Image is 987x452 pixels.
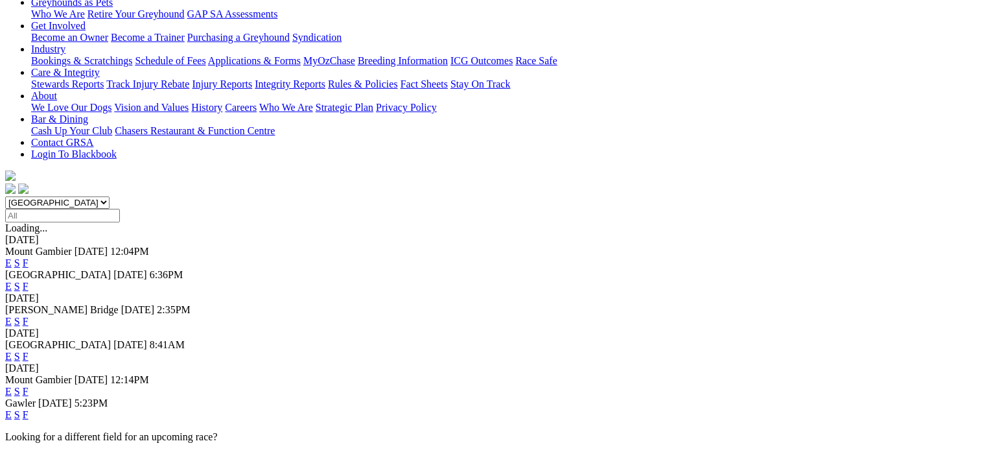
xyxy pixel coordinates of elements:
div: About [31,102,982,113]
a: Vision and Values [114,102,189,113]
a: S [14,351,20,362]
a: History [191,102,222,113]
span: 6:36PM [150,269,183,280]
a: E [5,281,12,292]
a: E [5,386,12,397]
a: S [14,281,20,292]
a: Bookings & Scratchings [31,55,132,66]
a: Rules & Policies [328,78,398,89]
a: Purchasing a Greyhound [187,32,290,43]
span: 8:41AM [150,339,185,350]
a: F [23,257,29,268]
a: Careers [225,102,257,113]
a: Privacy Policy [376,102,437,113]
div: [DATE] [5,327,982,339]
a: F [23,316,29,327]
a: S [14,257,20,268]
a: Breeding Information [358,55,448,66]
a: Integrity Reports [255,78,325,89]
span: [GEOGRAPHIC_DATA] [5,269,111,280]
a: We Love Our Dogs [31,102,111,113]
div: [DATE] [5,234,982,246]
div: Industry [31,55,982,67]
a: Contact GRSA [31,137,93,148]
img: twitter.svg [18,184,29,194]
span: 2:35PM [157,304,191,315]
span: Gawler [5,398,36,409]
a: Care & Integrity [31,67,100,78]
span: [DATE] [121,304,155,315]
a: E [5,316,12,327]
span: [DATE] [38,398,72,409]
a: Applications & Forms [208,55,301,66]
a: E [5,351,12,362]
p: Looking for a different field for an upcoming race? [5,431,982,443]
a: Fact Sheets [401,78,448,89]
a: E [5,257,12,268]
a: Strategic Plan [316,102,373,113]
a: S [14,386,20,397]
div: [DATE] [5,363,982,374]
a: S [14,316,20,327]
span: [DATE] [113,339,147,350]
span: 5:23PM [75,398,108,409]
a: Who We Are [31,8,85,19]
a: About [31,90,57,101]
a: E [5,409,12,420]
a: Schedule of Fees [135,55,205,66]
a: Become an Owner [31,32,108,43]
a: GAP SA Assessments [187,8,278,19]
img: logo-grsa-white.png [5,171,16,181]
img: facebook.svg [5,184,16,194]
span: [PERSON_NAME] Bridge [5,304,119,315]
span: Mount Gambier [5,374,72,385]
a: Track Injury Rebate [106,78,189,89]
a: F [23,351,29,362]
a: F [23,281,29,292]
a: F [23,386,29,397]
a: Industry [31,43,65,54]
span: [DATE] [75,374,108,385]
a: Syndication [292,32,342,43]
a: Cash Up Your Club [31,125,112,136]
a: F [23,409,29,420]
span: 12:14PM [110,374,149,385]
span: Mount Gambier [5,246,72,257]
input: Select date [5,209,120,222]
a: Login To Blackbook [31,149,117,160]
a: Who We Are [259,102,313,113]
a: Become a Trainer [111,32,185,43]
a: Bar & Dining [31,113,88,125]
div: Care & Integrity [31,78,982,90]
span: [DATE] [75,246,108,257]
a: Injury Reports [192,78,252,89]
a: Chasers Restaurant & Function Centre [115,125,275,136]
a: Get Involved [31,20,86,31]
span: [DATE] [113,269,147,280]
span: [GEOGRAPHIC_DATA] [5,339,111,350]
div: Get Involved [31,32,982,43]
div: [DATE] [5,292,982,304]
a: S [14,409,20,420]
a: Stay On Track [450,78,510,89]
a: MyOzChase [303,55,355,66]
a: Race Safe [515,55,557,66]
a: Stewards Reports [31,78,104,89]
div: Greyhounds as Pets [31,8,982,20]
a: ICG Outcomes [450,55,513,66]
span: Loading... [5,222,47,233]
div: Bar & Dining [31,125,982,137]
span: 12:04PM [110,246,149,257]
a: Retire Your Greyhound [87,8,185,19]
